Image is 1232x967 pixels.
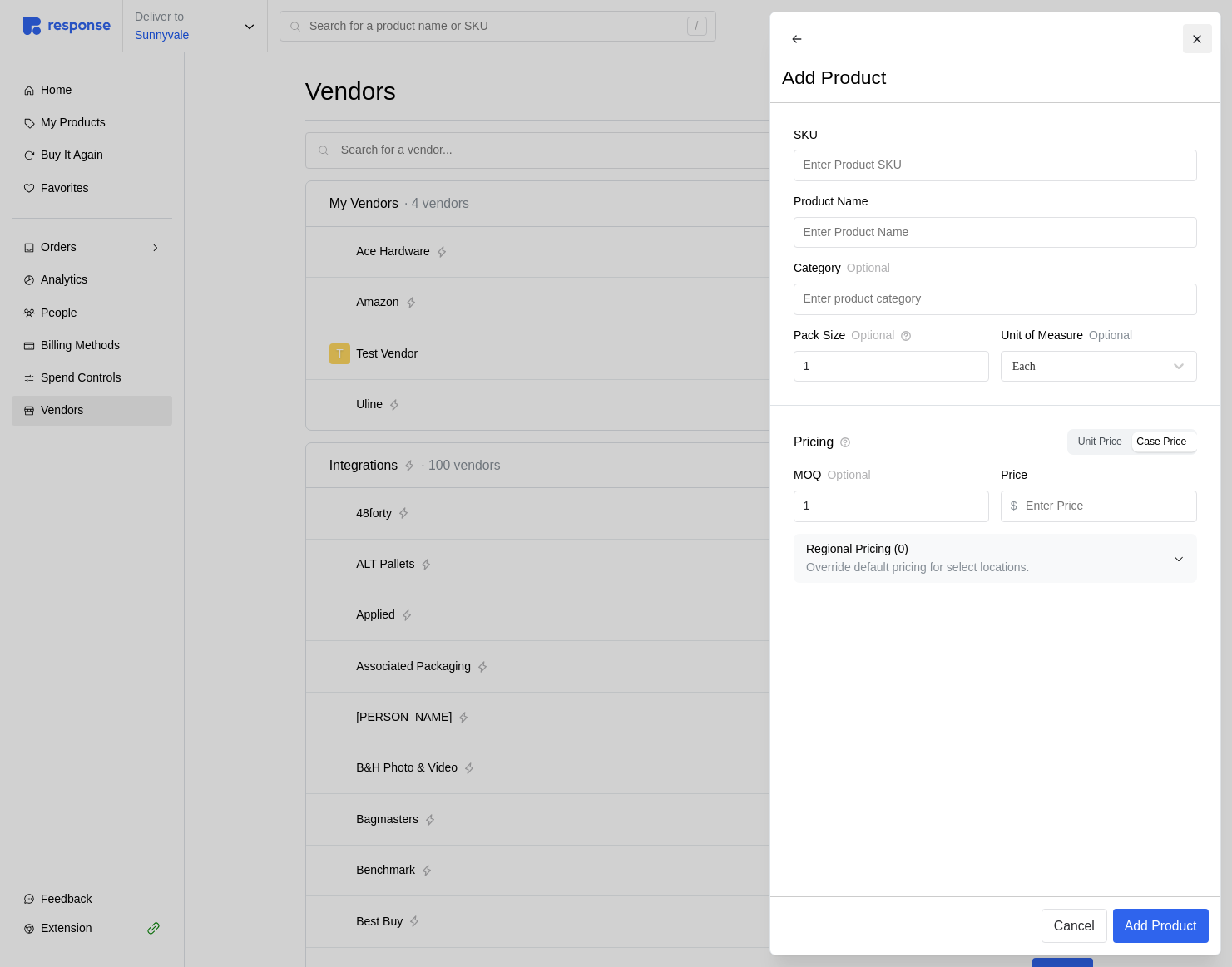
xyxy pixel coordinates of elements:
input: Enter Product SKU [803,150,1187,180]
p: Add Product [1124,915,1196,936]
p: Cancel [1053,915,1094,936]
input: Enter Product Name [803,218,1187,248]
input: Enter product category [803,284,1187,314]
input: Enter Price [1026,491,1187,521]
div: Product Name [794,193,1197,217]
span: Case Price [1136,436,1186,447]
button: Regional Pricing (0)Override default pricing for select locations. [794,535,1196,582]
input: Enter Pack Size [803,352,979,382]
div: Pack Size [794,327,989,351]
span: Optional [851,327,894,345]
p: Regional Pricing ( 0 ) [806,540,1173,559]
span: Optional [846,259,889,278]
div: Price [1001,466,1196,491]
div: Category [794,259,1197,284]
span: Unit Price [1077,436,1121,447]
p: Optional [1089,327,1132,345]
p: $ [1010,497,1017,516]
div: MOQ [794,466,989,491]
button: Cancel [1041,909,1106,943]
p: Pricing [794,432,834,452]
p: Unit of Measure [1001,327,1083,345]
div: SKU [794,126,1197,150]
p: Override default pricing for select locations. [806,559,1173,577]
button: Add Product [1112,909,1208,943]
input: Enter MOQ [803,491,979,521]
h2: Add Product [782,65,886,91]
span: Optional [827,466,870,485]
